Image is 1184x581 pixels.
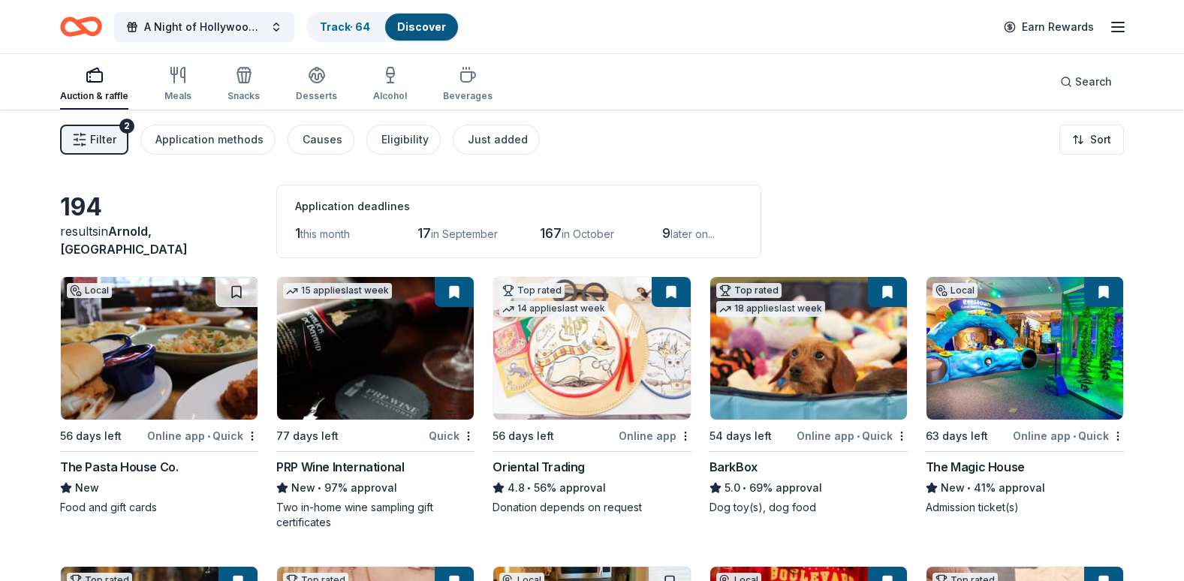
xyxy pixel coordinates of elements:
span: Sort [1090,131,1111,149]
a: Track· 64 [320,20,370,33]
span: 5.0 [725,479,740,497]
button: Desserts [296,60,337,110]
div: Local [932,283,978,298]
button: Application methods [140,125,276,155]
a: Image for The Pasta House Co.Local56 days leftOnline app•QuickThe Pasta House Co.NewFood and gift... [60,276,258,515]
span: in September [431,227,498,240]
a: Discover [397,20,446,33]
button: Alcohol [373,60,407,110]
span: later on... [670,227,715,240]
a: Image for The Magic HouseLocal63 days leftOnline app•QuickThe Magic HouseNew•41% approvalAdmissio... [926,276,1124,515]
div: BarkBox [709,458,758,476]
span: 1 [295,225,300,241]
span: 167 [540,225,562,241]
div: 15 applies last week [283,283,392,299]
div: Top rated [716,283,782,298]
div: 97% approval [276,479,475,497]
div: PRP Wine International [276,458,404,476]
div: Online app [619,426,691,445]
div: Local [67,283,112,298]
span: New [941,479,965,497]
button: Eligibility [366,125,441,155]
button: Just added [453,125,540,155]
img: Image for The Pasta House Co. [61,277,258,420]
span: 4.8 [508,479,525,497]
button: Causes [288,125,354,155]
div: Online app Quick [1013,426,1124,445]
div: The Magic House [926,458,1025,476]
div: The Pasta House Co. [60,458,178,476]
button: Filter2 [60,125,128,155]
div: 77 days left [276,427,339,445]
span: • [207,430,210,442]
span: • [967,482,971,494]
div: Just added [468,131,528,149]
div: 56% approval [493,479,691,497]
span: New [75,479,99,497]
img: Image for The Magic House [926,277,1123,420]
div: Oriental Trading [493,458,585,476]
div: 63 days left [926,427,988,445]
span: • [857,430,860,442]
button: Meals [164,60,191,110]
span: A Night of Hollywood Glamour [144,18,264,36]
span: this month [300,227,350,240]
div: 41% approval [926,479,1124,497]
div: Dog toy(s), dog food [709,500,908,515]
div: Desserts [296,90,337,102]
div: 69% approval [709,479,908,497]
button: Beverages [443,60,493,110]
button: Search [1048,67,1124,97]
a: Home [60,9,102,44]
div: Meals [164,90,191,102]
div: Admission ticket(s) [926,500,1124,515]
span: Filter [90,131,116,149]
div: Beverages [443,90,493,102]
div: Top rated [499,283,565,298]
div: Snacks [227,90,260,102]
div: Application methods [155,131,264,149]
span: • [743,482,746,494]
div: 2 [119,119,134,134]
a: Image for Oriental TradingTop rated14 applieslast week56 days leftOnline appOriental Trading4.8•5... [493,276,691,515]
span: 17 [417,225,431,241]
div: Quick [429,426,475,445]
img: Image for Oriental Trading [493,277,690,420]
div: 56 days left [493,427,554,445]
div: 194 [60,192,258,222]
span: in [60,224,188,257]
a: Earn Rewards [995,14,1103,41]
div: Application deadlines [295,197,743,215]
div: Food and gift cards [60,500,258,515]
div: Alcohol [373,90,407,102]
div: Two in-home wine sampling gift certificates [276,500,475,530]
span: Search [1075,73,1112,91]
div: results [60,222,258,258]
span: Arnold, [GEOGRAPHIC_DATA] [60,224,188,257]
div: Online app Quick [797,426,908,445]
div: Auction & raffle [60,90,128,102]
button: A Night of Hollywood Glamour [114,12,294,42]
span: • [528,482,532,494]
div: 54 days left [709,427,772,445]
button: Track· 64Discover [306,12,459,42]
div: Online app Quick [147,426,258,445]
div: 18 applies last week [716,301,825,317]
span: 9 [662,225,670,241]
a: Image for PRP Wine International15 applieslast week77 days leftQuickPRP Wine InternationalNew•97%... [276,276,475,530]
button: Snacks [227,60,260,110]
img: Image for BarkBox [710,277,907,420]
span: • [318,482,322,494]
div: 14 applies last week [499,301,608,317]
a: Image for BarkBoxTop rated18 applieslast week54 days leftOnline app•QuickBarkBox5.0•69% approvalD... [709,276,908,515]
div: Donation depends on request [493,500,691,515]
img: Image for PRP Wine International [277,277,474,420]
span: New [291,479,315,497]
div: Eligibility [381,131,429,149]
span: • [1073,430,1076,442]
div: 56 days left [60,427,122,445]
button: Auction & raffle [60,60,128,110]
div: Causes [303,131,342,149]
button: Sort [1059,125,1124,155]
span: in October [562,227,614,240]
